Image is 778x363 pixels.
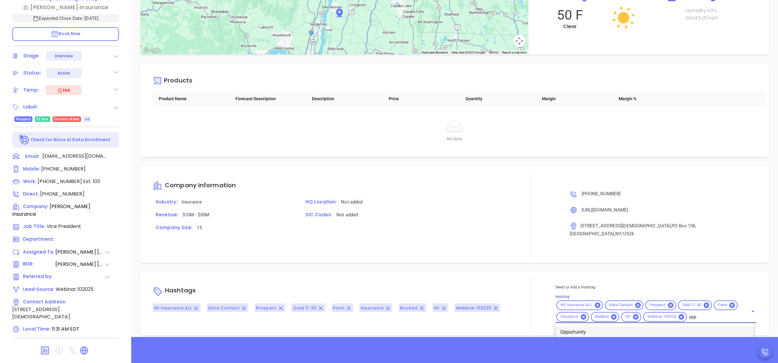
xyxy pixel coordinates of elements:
[591,314,612,319] span: Booked
[23,286,54,292] span: Lead Source:
[23,203,48,210] span: Company:
[570,223,696,237] span: , [GEOGRAPHIC_DATA]
[182,199,202,205] span: Insurance
[621,312,641,322] div: NY
[51,31,81,37] span: Book Now
[40,190,84,197] span: [PHONE_NUMBER]
[23,51,40,61] div: Stage:
[23,326,50,332] span: Local Time:
[513,35,525,47] button: Map camera controls
[256,305,276,311] span: Prospect
[25,152,39,160] span: Email:
[293,305,317,311] span: Gold 11-30
[160,135,749,142] div: No data
[679,302,705,308] span: Gold 11-30
[614,231,621,237] span: , NY
[459,92,536,106] th: Quantity
[502,51,527,54] a: Report a map error
[613,92,689,106] th: Margin %
[685,14,763,22] p: Wind: 5.01 mph
[383,92,459,106] th: Price
[82,178,100,185] span: Ext. 103
[154,305,192,311] span: NY Insurance ALL
[336,212,358,218] span: Not added
[361,305,383,311] span: Insurance
[85,116,89,123] span: +4
[229,92,306,106] th: Forecast Description
[23,102,38,112] div: Label:
[23,249,55,256] span: Assigned To:
[19,134,30,145] img: Ai-Enrich-DaqCidB-.svg
[645,300,676,310] div: Prospect
[36,116,49,123] span: EZ lynx
[23,178,36,185] span: Work :
[142,46,162,54] a: Open this area in Google Maps (opens a new window)
[556,300,603,310] div: NY Insurance ALL
[434,305,439,311] span: NY
[38,178,82,185] span: [PHONE_NUMBER]
[580,223,671,229] span: [STREET_ADDRESS][DEMOGRAPHIC_DATA]
[714,302,731,308] span: Form
[400,305,417,311] span: Booked
[555,295,569,299] label: Hashtag
[153,92,229,106] th: Product Name
[165,181,236,189] span: Company information
[643,312,687,322] div: Webinar 102025
[685,7,763,14] p: Humidity: 43 %
[23,261,55,268] span: BDR:
[16,116,31,123] span: Prospect
[555,327,754,338] li: Opportunity
[535,23,605,30] p: Clear
[43,152,107,160] span: [EMAIL_ADDRESS][DOMAIN_NAME]
[46,223,81,230] span: Vice President
[555,284,757,291] p: Select or Add a Hashtag
[12,203,90,218] span: [PERSON_NAME] Insurance
[621,231,634,237] span: , 12526
[306,92,383,106] th: Description
[153,182,236,189] a: Company information
[422,50,448,55] button: Keyboard shortcuts
[557,314,582,319] span: Insurance
[55,51,73,61] div: Interview
[306,199,337,205] span: HQ Location:
[714,300,738,310] div: Form
[452,51,485,54] span: Map data ©2025 Google
[52,325,80,332] span: 11:31 AM EDT
[536,92,613,106] th: Margin
[644,314,680,319] span: Webinar 102025
[164,77,192,86] div: Products
[197,225,202,230] span: 15
[556,312,589,322] div: Insurance
[208,305,239,311] span: Extra Contact
[54,116,80,123] span: Decision Maker
[55,248,104,256] span: [PERSON_NAME] [PERSON_NAME]
[23,191,39,197] span: Direct :
[591,312,619,322] div: Booked
[41,165,86,172] span: [PHONE_NUMBER]
[57,86,70,94] div: Hot
[31,137,110,143] p: Check for Binox AI Data Enrichment
[489,50,498,55] a: Terms (opens in new tab)
[582,207,628,213] span: [URL][DOMAIN_NAME]
[183,212,209,218] span: $10M - $50M
[582,191,621,196] span: [PHONE_NUMBER]
[678,300,712,310] div: Gold 11-30
[12,14,119,22] p: Expected Close Date: [DATE]
[12,3,119,11] a: [PERSON_NAME] Insurance
[333,305,344,311] span: Form
[23,273,55,281] span: Referred by:
[535,7,605,23] p: 50 F
[56,286,94,293] span: Webinar 102025
[671,223,695,229] span: , PO Box 158
[306,211,332,218] span: SIC Codes:
[156,211,178,218] span: Revenue:
[646,302,669,308] span: Prospect
[749,307,757,315] button: Close
[23,299,66,305] span: Contact Address:
[12,306,70,320] span: [STREET_ADDRESS][DEMOGRAPHIC_DATA]
[605,300,643,310] div: Extra Contact
[156,224,192,231] span: Company Size:
[622,314,634,319] span: NY
[165,286,196,295] span: Hashtags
